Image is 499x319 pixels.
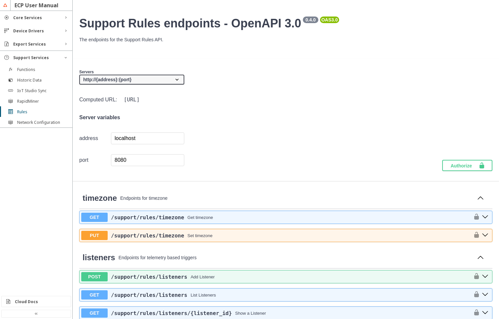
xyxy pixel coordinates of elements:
[450,162,479,169] span: Authorize
[304,17,317,22] pre: 0.4.0
[111,310,232,316] a: /support/rules/listeners/{listener_id}
[81,290,470,300] button: GET/support/rules/listenersList Listeners
[480,272,490,281] button: post ​/support​/rules​/listeners
[470,231,480,239] button: authorization button unlocked
[191,293,216,298] div: List Listeners
[81,213,108,222] span: GET
[111,214,184,221] span: /support /rules /timezone
[79,37,492,42] p: The endpoints for the Support Rules API.
[321,17,338,22] pre: OAS 3.0
[111,292,187,298] a: /support/rules/listeners
[470,273,480,281] button: authorization button unlocked
[119,255,472,260] p: Endpoints for telemetry based triggers
[191,274,215,279] div: Add Listener
[120,195,472,201] p: Endpoints for timezone
[79,17,492,30] h2: Support Rules endpoints - OpenAPI 3.0
[111,214,184,221] a: /support/rules/timezone
[83,253,115,262] a: listeners
[81,308,470,318] button: GET/support/rules/listeners/{listener_id}Show a Listener
[81,272,108,281] span: POST
[81,231,470,240] button: PUT/support/rules/timezoneSet timezone
[111,274,187,280] a: /support/rules/listeners
[235,311,266,316] div: Show a Listener
[111,232,184,239] a: /support/rules/timezone
[79,115,184,121] h4: Server variables
[123,95,141,104] code: [URL]
[480,291,490,299] button: get ​/support​/rules​/listeners
[188,233,213,238] div: Set timezone
[79,132,111,145] td: address
[81,213,470,222] button: GET/support/rules/timezoneGet timezone
[480,213,490,222] button: get ​/support​/rules​/timezone
[111,310,232,316] span: /support /rules /listeners /{listener_id}
[470,291,480,299] button: authorization button unlocked
[81,290,108,300] span: GET
[81,272,470,281] button: POST/support/rules/listenersAdd Listener
[81,308,108,318] span: GET
[480,231,490,240] button: put ​/support​/rules​/timezone
[79,95,184,104] div: Computed URL:
[475,194,486,203] button: Collapse operation
[111,232,184,239] span: /support /rules /timezone
[111,292,187,298] span: /support /rules /listeners
[442,160,492,171] button: Authorize
[470,213,480,221] button: authorization button unlocked
[111,274,187,280] span: /support /rules /listeners
[79,70,94,74] span: Servers
[470,309,480,317] button: authorization button unlocked
[79,154,111,166] td: port
[188,215,213,220] div: Get timezone
[81,231,108,240] span: PUT
[475,253,486,263] button: Collapse operation
[480,309,490,317] button: get ​/support​/rules​/listeners​/{listener_id}
[83,194,117,203] a: timezone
